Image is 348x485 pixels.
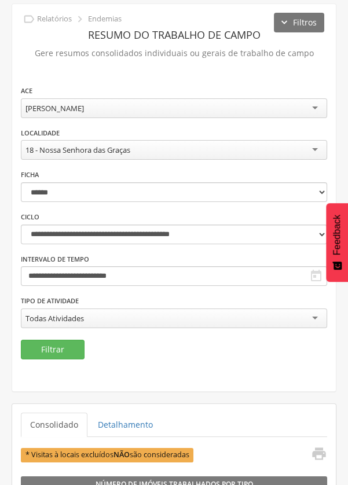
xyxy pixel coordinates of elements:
[21,448,193,462] span: * Visitas à locais excluídos são consideradas
[21,24,327,45] header: Resumo do Trabalho de Campo
[25,145,130,155] div: 18 - Nossa Senhora das Graças
[309,269,323,283] i: 
[21,170,39,179] label: Ficha
[303,446,327,465] a: 
[89,413,162,437] a: Detalhamento
[21,340,85,359] button: Filtrar
[25,313,84,324] div: Todas Atividades
[21,212,39,222] label: Ciclo
[37,14,72,24] p: Relatórios
[21,86,32,95] label: ACE
[113,450,130,460] b: NÃO
[332,215,342,255] span: Feedback
[23,13,35,25] i: 
[310,446,327,462] i: 
[274,13,324,32] button: Filtros
[88,14,122,24] p: Endemias
[74,13,86,25] i: 
[21,255,89,264] label: Intervalo de Tempo
[25,103,84,113] div: [PERSON_NAME]
[326,203,348,282] button: Feedback - Mostrar pesquisa
[21,45,327,61] p: Gere resumos consolidados individuais ou gerais de trabalho de campo
[21,128,60,138] label: Localidade
[21,413,87,437] a: Consolidado
[21,296,79,306] label: Tipo de Atividade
